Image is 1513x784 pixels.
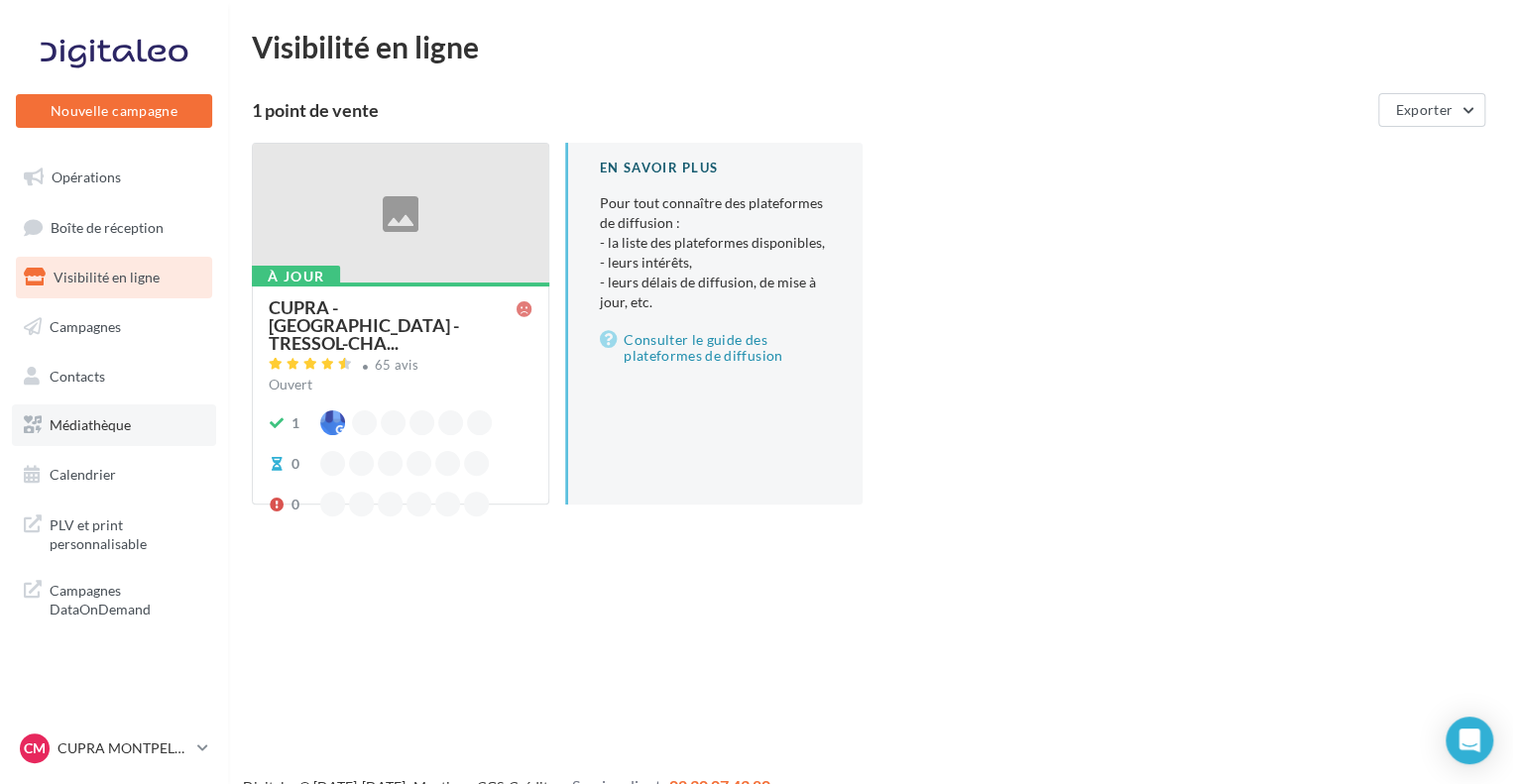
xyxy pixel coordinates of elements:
[12,504,216,562] a: PLV et print personnalisable
[16,729,212,767] a: CM CUPRA MONTPELLIER
[291,454,299,474] div: 0
[12,454,216,496] a: Calendrier
[12,404,216,446] a: Médiathèque
[50,318,121,335] span: Campagnes
[50,367,105,384] span: Contacts
[51,218,164,235] span: Boîte de réception
[252,266,340,287] div: À jour
[1446,717,1493,764] div: Open Intercom Messenger
[600,253,831,273] li: - leurs intérêts,
[291,495,299,514] div: 0
[50,577,204,619] span: Campagnes DataOnDemand
[12,306,216,348] a: Campagnes
[12,356,216,397] a: Contacts
[600,159,831,177] div: En savoir plus
[16,94,212,128] button: Nouvelle campagne
[291,413,299,433] div: 1
[600,193,831,312] p: Pour tout connaître des plateformes de diffusion :
[12,257,216,298] a: Visibilité en ligne
[269,376,312,392] span: Ouvert
[12,157,216,198] a: Opérations
[50,466,116,483] span: Calendrier
[269,355,532,379] a: 65 avis
[600,233,831,253] li: - la liste des plateformes disponibles,
[252,32,1489,61] div: Visibilité en ligne
[50,511,204,554] span: PLV et print personnalisable
[1395,101,1453,118] span: Exporter
[252,101,1370,119] div: 1 point de vente
[58,738,189,758] p: CUPRA MONTPELLIER
[50,416,131,433] span: Médiathèque
[600,328,831,368] a: Consulter le guide des plateformes de diffusion
[269,298,517,352] span: CUPRA - [GEOGRAPHIC_DATA] - TRESSOL-CHA...
[375,359,418,372] div: 65 avis
[12,569,216,627] a: Campagnes DataOnDemand
[24,738,46,758] span: CM
[12,206,216,249] a: Boîte de réception
[52,168,121,185] span: Opérations
[600,273,831,312] li: - leurs délais de diffusion, de mise à jour, etc.
[54,269,160,285] span: Visibilité en ligne
[1378,93,1485,127] button: Exporter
